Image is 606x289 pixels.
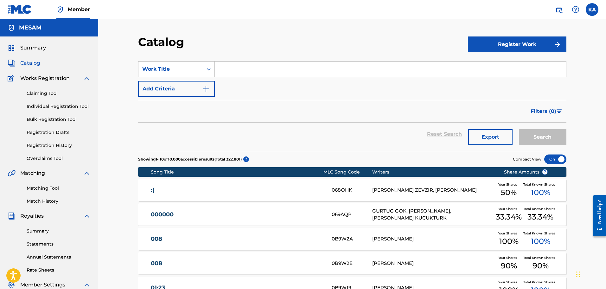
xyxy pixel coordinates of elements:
[20,212,44,220] span: Royalties
[523,182,558,187] span: Total Known Shares
[27,129,91,136] a: Registration Drafts
[27,185,91,192] a: Matching Tool
[498,207,520,211] span: Your Shares
[20,59,40,67] span: Catalog
[138,156,242,162] p: Showing 1 - 10 of 10.000 accessible results (Total 322.801 )
[83,281,91,289] img: expand
[56,6,64,13] img: Top Rightsholder
[142,65,199,73] div: Work Title
[8,24,15,32] img: Accounts
[8,59,40,67] a: CatalogCatalog
[83,75,91,82] img: expand
[498,255,520,260] span: Your Shares
[499,236,519,247] span: 100 %
[557,109,562,113] img: filter
[553,3,565,16] a: Public Search
[138,61,566,151] form: Search Form
[20,281,65,289] span: Member Settings
[151,169,323,175] div: Song Title
[151,211,323,218] a: 000000
[8,212,15,220] img: Royalties
[27,198,91,205] a: Match History
[468,36,566,52] button: Register Work
[332,235,372,243] div: 0B9W2A
[20,169,45,177] span: Matching
[83,212,91,220] img: expand
[468,129,513,145] button: Export
[27,228,91,234] a: Summary
[576,265,580,284] div: Sürükle
[555,6,563,13] img: search
[83,169,91,177] img: expand
[19,24,41,31] h5: MESAM
[151,260,323,267] a: 008
[332,260,372,267] div: 0B9W2E
[27,90,91,97] a: Claiming Tool
[138,81,215,97] button: Add Criteria
[323,169,372,175] div: MLC Song Code
[527,211,553,223] span: 33.34 %
[68,6,90,13] span: Member
[531,236,550,247] span: 100 %
[20,75,70,82] span: Works Registration
[533,260,549,272] span: 90 %
[531,108,556,115] span: Filters ( 0 )
[151,235,323,243] a: 008
[20,44,46,52] span: Summary
[569,3,582,16] div: Help
[523,280,558,285] span: Total Known Shares
[27,142,91,149] a: Registration History
[498,280,520,285] span: Your Shares
[501,260,517,272] span: 90 %
[332,211,372,218] div: 069AQP
[8,75,16,82] img: Works Registration
[332,187,372,194] div: 068OHK
[138,35,187,49] h2: Catalog
[8,5,32,14] img: MLC Logo
[8,59,15,67] img: Catalog
[523,255,558,260] span: Total Known Shares
[8,44,46,52] a: SummarySummary
[372,207,494,222] div: GURTUG GOK, [PERSON_NAME], [PERSON_NAME] KUCUKTURK
[574,259,606,289] iframe: Chat Widget
[588,190,606,241] iframe: Resource Center
[8,281,15,289] img: Member Settings
[523,231,558,236] span: Total Known Shares
[27,103,91,110] a: Individual Registration Tool
[27,241,91,247] a: Statements
[531,187,550,198] span: 100 %
[372,235,494,243] div: [PERSON_NAME]
[527,103,566,119] button: Filters (0)
[372,187,494,194] div: [PERSON_NAME] ZEVZIR, [PERSON_NAME]
[372,260,494,267] div: [PERSON_NAME]
[501,187,517,198] span: 50 %
[27,116,91,123] a: Bulk Registration Tool
[8,169,16,177] img: Matching
[572,6,579,13] img: help
[542,169,547,174] span: ?
[27,155,91,162] a: Overclaims Tool
[504,169,548,175] span: Share Amounts
[574,259,606,289] div: Sohbet Aracı
[586,3,598,16] div: User Menu
[27,254,91,260] a: Annual Statements
[27,267,91,273] a: Rate Sheets
[8,44,15,52] img: Summary
[151,187,323,194] a: :(
[523,207,558,211] span: Total Known Shares
[498,231,520,236] span: Your Shares
[554,41,561,48] img: f7272a7cc735f4ea7f67.svg
[496,211,522,223] span: 33.34 %
[243,156,249,162] span: ?
[372,169,494,175] div: Writers
[202,85,210,93] img: 9d2ae6d4665cec9f34b9.svg
[498,182,520,187] span: Your Shares
[513,156,541,162] span: Compact View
